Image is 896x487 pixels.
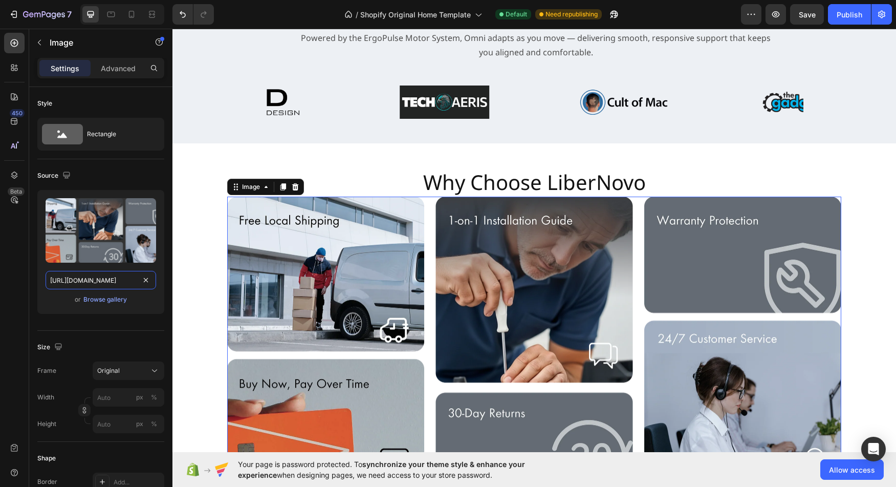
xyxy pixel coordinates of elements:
p: Settings [51,63,79,74]
div: Image [68,154,90,163]
button: Allow access [820,459,884,480]
p: Advanced [101,63,136,74]
img: preview-image [46,198,156,263]
input: px% [93,388,164,407]
div: Publish [837,9,862,20]
img: Frame_1410098650.png [407,57,496,90]
div: Style [37,99,52,108]
img: Frame_1410098652_f496ad66-0b0a-4e68-b0a3-ba31782db245.png [48,57,138,90]
label: Height [37,419,56,429]
button: % [134,391,146,404]
div: 450 [10,109,25,117]
div: Border [37,477,57,486]
div: Add... [114,478,162,487]
button: Publish [828,4,871,25]
button: Browse gallery [83,294,127,305]
img: Frame_1410098651_2845af02-525b-48a6-b666-157aa87c4450.png [586,57,675,90]
span: / [356,9,358,20]
button: 7 [4,4,76,25]
div: Beta [8,187,25,196]
span: Need republishing [545,10,598,19]
span: Allow access [829,464,875,475]
button: px [148,391,160,404]
span: Original [97,366,120,375]
span: synchronize your theme style & enhance your experience [238,460,525,479]
div: Source [37,169,73,183]
button: px [148,418,160,430]
span: Your page is password protected. To when designing pages, we need access to your store password. [238,459,565,480]
button: % [134,418,146,430]
button: Save [790,4,824,25]
div: px [136,419,143,429]
div: % [151,393,157,402]
div: Size [37,341,64,354]
h2: Why Choose LiberNovo [250,139,474,168]
span: Default [506,10,527,19]
label: Frame [37,366,56,375]
p: Powered by the ErgoPulse Motor System, Omni adapts as you move — delivering smooth, responsive su... [121,2,605,32]
img: Frame_1410098653_0cd8a66e-6ace-45d4-b069-4a4c5f2e64ac.jpg [227,57,317,90]
p: Image [50,36,137,49]
p: 7 [67,8,72,20]
input: https://example.com/image.jpg [46,271,156,289]
img: why_us_pc_2400x_5a26f34e-c2d9-4c05-b985-98d54059cb73.webp [55,168,669,457]
input: px% [93,415,164,433]
span: or [75,293,81,306]
div: % [151,419,157,429]
span: Shopify Original Home Template [360,9,471,20]
div: Shape [37,454,56,463]
button: Original [93,362,164,380]
div: px [136,393,143,402]
iframe: Design area [172,29,896,452]
span: Save [799,10,816,19]
div: Browse gallery [83,295,127,304]
div: Rectangle [87,122,149,146]
div: Undo/Redo [172,4,214,25]
label: Width [37,393,54,402]
div: Open Intercom Messenger [861,437,886,461]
